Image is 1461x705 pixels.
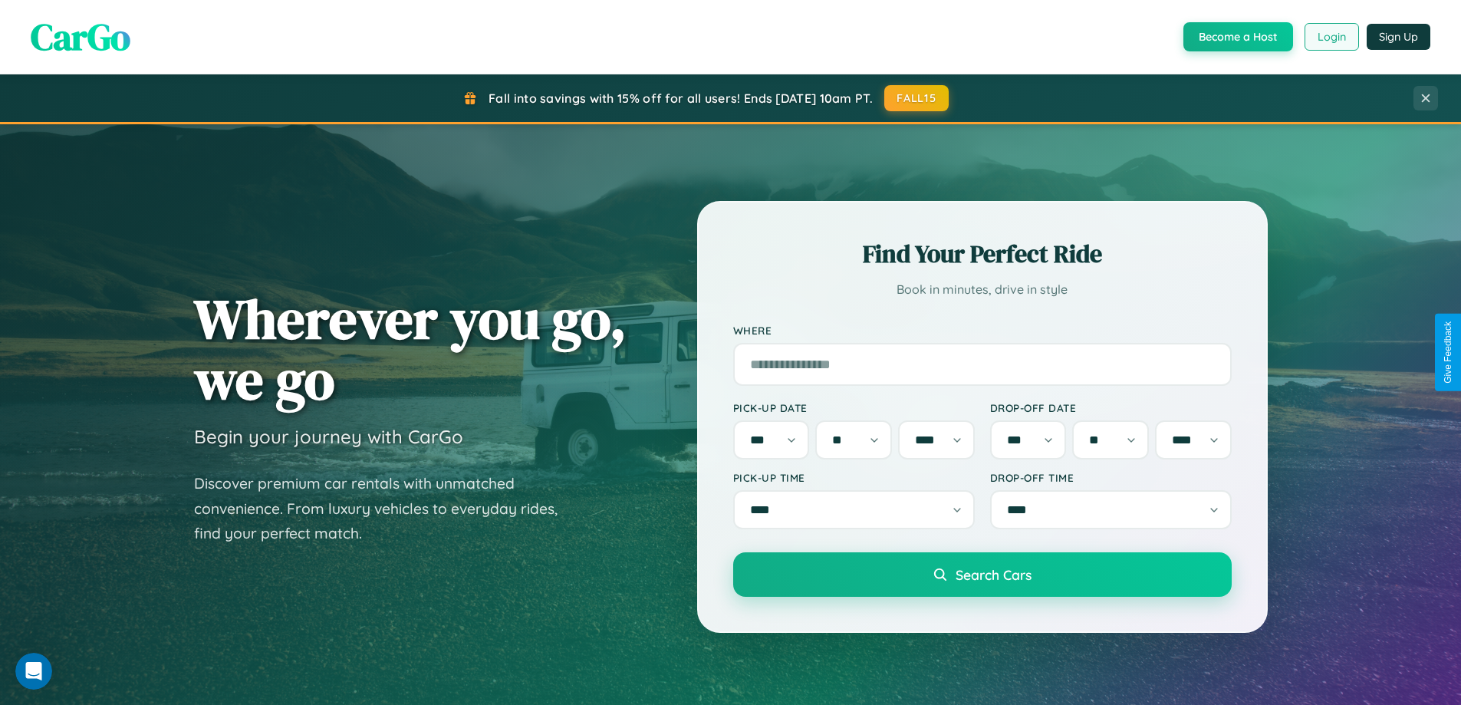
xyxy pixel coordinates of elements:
label: Where [733,324,1232,337]
button: Become a Host [1183,22,1293,51]
button: Login [1305,23,1359,51]
div: Give Feedback [1443,321,1453,384]
span: Search Cars [956,566,1032,583]
label: Pick-up Date [733,401,975,414]
label: Drop-off Date [990,401,1232,414]
h1: Wherever you go, we go [194,288,627,410]
label: Drop-off Time [990,471,1232,484]
span: CarGo [31,12,130,62]
label: Pick-up Time [733,471,975,484]
p: Book in minutes, drive in style [733,278,1232,301]
h2: Find Your Perfect Ride [733,237,1232,271]
button: FALL15 [884,85,949,111]
span: Fall into savings with 15% off for all users! Ends [DATE] 10am PT. [489,91,873,106]
p: Discover premium car rentals with unmatched convenience. From luxury vehicles to everyday rides, ... [194,471,577,546]
button: Search Cars [733,552,1232,597]
h3: Begin your journey with CarGo [194,425,463,448]
iframe: Intercom live chat [15,653,52,690]
button: Sign Up [1367,24,1430,50]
